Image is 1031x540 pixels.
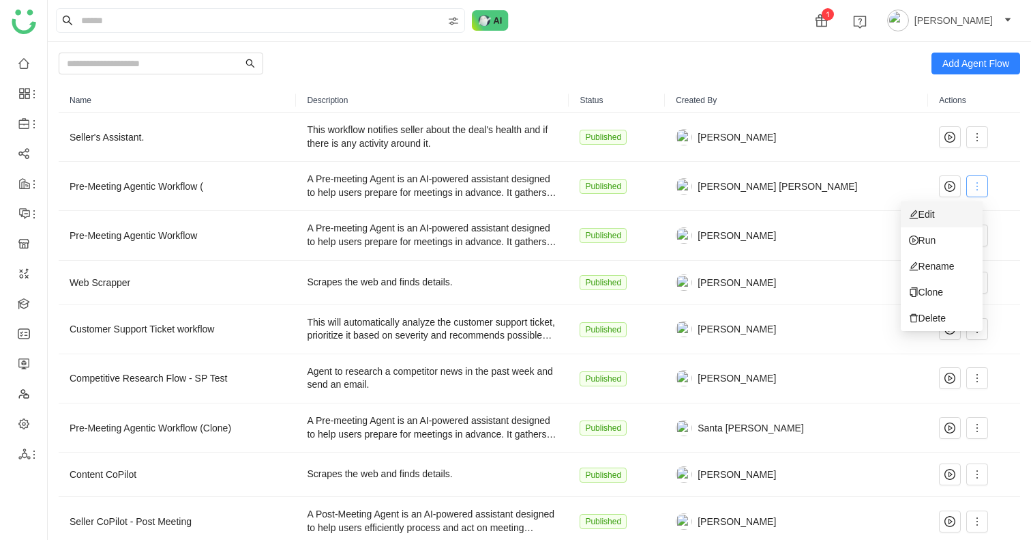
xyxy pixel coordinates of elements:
span: [PERSON_NAME] [698,228,776,243]
nz-tag: Published [580,228,627,243]
nz-tag: Published [580,468,627,483]
th: Description [296,88,569,113]
div: Scrapes the web and finds details. [307,276,558,289]
div: 1 [822,8,834,20]
span: [PERSON_NAME] [698,371,776,386]
div: Seller CoPilot - Post Meeting [70,514,285,529]
img: help.svg [853,15,867,29]
nz-tag: Published [580,514,627,529]
div: Customer Support Ticket workflow [70,322,285,337]
span: [PERSON_NAME] [914,13,993,28]
div: A Pre-meeting Agent is an AI-powered assistant designed to help users prepare for meetings in adv... [307,222,558,248]
img: 684fd8469a55a50394c15cbc [676,370,692,386]
div: A Pre-meeting Agent is an AI-powered assistant designed to help users prepare for meetings in adv... [307,173,558,199]
div: Agent to research a competitor news in the past week and send an email. [307,365,558,392]
img: search-type.svg [448,16,459,27]
img: ask-buddy-normal.svg [472,10,509,31]
img: avatar [887,10,909,31]
th: Name [59,88,296,113]
div: This workflow notifies seller about the deal's health and if there is any activity around it. [307,124,558,150]
img: 684a9845de261c4b36a3b50d [676,321,692,337]
span: [PERSON_NAME] [698,467,776,482]
th: Created By [665,88,928,113]
img: 684a959c82a3912df7c0cd23 [676,178,692,195]
th: Actions [928,88,1020,113]
img: 684a9845de261c4b36a3b50d [676,513,692,530]
button: [PERSON_NAME] [884,10,1015,31]
span: Rename [909,259,955,274]
div: Web Scrapper [70,275,285,290]
nz-tag: Published [580,130,627,145]
button: Add Agent Flow [931,53,1020,74]
nz-tag: Published [580,275,627,290]
nz-tag: Published [580,322,627,337]
span: [PERSON_NAME] [698,130,776,145]
span: [PERSON_NAME] [698,322,776,337]
nz-tag: Published [580,421,627,436]
span: Edit [909,207,935,222]
span: [PERSON_NAME] [698,514,776,529]
span: [PERSON_NAME] [PERSON_NAME] [698,179,857,194]
span: Add Agent Flow [942,56,1009,71]
img: 684a9845de261c4b36a3b50d [676,129,692,145]
img: 684a9845de261c4b36a3b50d [676,274,692,291]
div: Seller's Assistant. [70,130,285,145]
img: logo [12,10,36,34]
span: Delete [909,311,946,326]
div: Pre-Meeting Agentic Workflow (Clone) [70,421,285,436]
nz-tag: Published [580,179,627,194]
div: A Pre-meeting Agent is an AI-powered assistant designed to help users prepare for meetings in adv... [307,414,558,441]
nz-tag: Published [580,371,627,386]
div: A Post-Meeting Agent is an AI-powered assistant designed to help users efficiently process and ac... [307,508,558,535]
span: Clone [909,285,944,300]
div: Pre-Meeting Agentic Workflow [70,228,285,243]
img: 684a9845de261c4b36a3b50d [676,466,692,483]
div: Competitive Research Flow - SP Test [70,371,285,386]
div: Scrapes the web and finds details. [307,468,558,481]
div: This will automatically analyze the customer support ticket, prioritize it based on severity and ... [307,316,558,343]
th: Status [569,88,665,113]
div: Pre-Meeting Agentic Workflow ( [70,179,285,194]
img: 684a956282a3912df7c0cc3a [676,420,692,436]
span: Santa [PERSON_NAME] [698,421,804,436]
img: 6860d480bc89cb0674c8c7e9 [676,227,692,244]
span: [PERSON_NAME] [698,275,776,290]
div: Content CoPilot [70,467,285,482]
span: Run [909,233,936,248]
